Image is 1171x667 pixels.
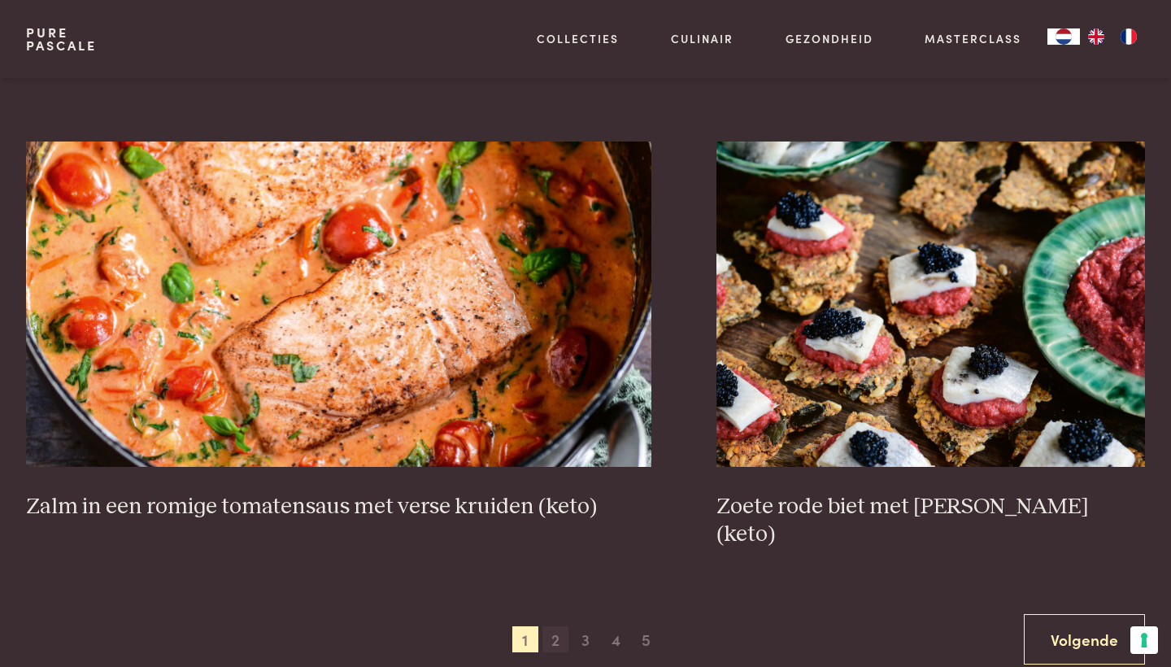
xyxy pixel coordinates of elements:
[1080,28,1145,45] ul: Language list
[716,142,1145,549] a: Zoete rode biet met zure haring (keto) Zoete rode biet met [PERSON_NAME] (keto)
[1047,28,1080,45] a: NL
[603,626,629,652] span: 4
[537,30,619,47] a: Collecties
[26,142,652,521] a: Zalm in een romige tomatensaus met verse kruiden (keto) Zalm in een romige tomatensaus met verse ...
[1047,28,1080,45] div: Language
[572,626,599,652] span: 3
[1130,626,1158,654] button: Uw voorkeuren voor toestemming voor trackingtechnologieën
[1024,614,1145,665] a: Volgende
[1080,28,1112,45] a: EN
[716,142,1145,467] img: Zoete rode biet met zure haring (keto)
[512,626,538,652] span: 1
[542,626,568,652] span: 2
[1047,28,1145,45] aside: Language selected: Nederlands
[633,626,659,652] span: 5
[26,493,652,521] h3: Zalm in een romige tomatensaus met verse kruiden (keto)
[1112,28,1145,45] a: FR
[716,493,1145,549] h3: Zoete rode biet met [PERSON_NAME] (keto)
[786,30,873,47] a: Gezondheid
[26,26,97,52] a: PurePascale
[925,30,1021,47] a: Masterclass
[671,30,734,47] a: Culinair
[26,142,652,467] img: Zalm in een romige tomatensaus met verse kruiden (keto)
